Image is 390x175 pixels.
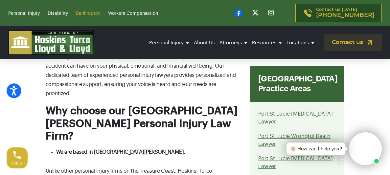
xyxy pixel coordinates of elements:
span: [PHONE_NUMBER] [316,12,374,19]
p: Contact us [DATE] [316,8,374,19]
a: Port St Lucie [MEDICAL_DATA] Lawyer [258,111,333,124]
a: About Us [192,34,216,52]
a: Attorneys [218,34,249,52]
img: logo [8,30,94,55]
a: Bankruptcy [76,11,100,16]
h2: Why choose our [GEOGRAPHIC_DATA][PERSON_NAME] Personal Injury Law Firm? [46,105,242,142]
p: At Hoskins, [PERSON_NAME], [PERSON_NAME] & [PERSON_NAME], our Port St. [PERSON_NAME] personal inj... [46,43,242,98]
a: Contact us [DATE][PHONE_NUMBER] [295,4,382,22]
a: Open chat [334,154,348,167]
a: Personal Injury [148,34,191,52]
a: Contact us [324,34,382,51]
a: Workers Compensation [108,11,158,16]
a: Resources [250,34,283,52]
a: Locations [285,34,316,52]
div: 👋🏼 How can I help you? [290,145,342,153]
span: Call us [12,162,22,165]
strong: We are based in [GEOGRAPHIC_DATA][PERSON_NAME]. [56,149,185,155]
div: [GEOGRAPHIC_DATA] Practice Areas [250,66,344,102]
a: Personal Injury [8,11,40,16]
a: Port St Lucie Wrongful Death Lawyer [258,134,331,147]
a: Disability [48,11,68,16]
a: Port St Lucie [MEDICAL_DATA] Lawyer [258,156,333,169]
